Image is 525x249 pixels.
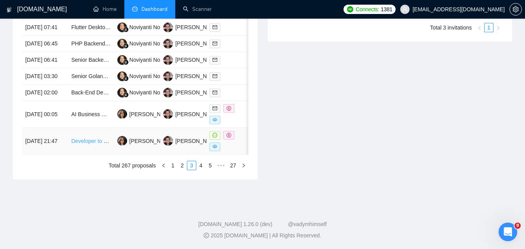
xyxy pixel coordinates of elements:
[175,56,220,64] div: [PERSON_NAME]
[402,7,408,12] span: user
[178,161,187,170] li: 2
[213,90,217,95] span: mail
[68,101,114,128] td: AI Business Operating System – MVP Development (LangChain / n8n / Next.js)
[213,133,217,138] span: message
[213,41,217,46] span: mail
[204,233,209,238] span: copyright
[22,128,68,155] td: [DATE] 21:47
[213,57,217,62] span: mail
[129,56,176,64] div: Noviyanti Noviyanti
[175,23,220,31] div: [PERSON_NAME]
[475,23,484,32] li: Previous Page
[129,110,174,118] div: [PERSON_NAME]
[117,24,176,30] a: NNNoviyanti Noviyanti
[213,25,217,30] span: mail
[68,52,114,68] td: Senior Backend Developer / Architect (NestJS + Supabase) — Multi-Backend SSO MVP
[163,40,220,46] a: YS[PERSON_NAME]
[175,110,220,118] div: [PERSON_NAME]
[227,161,239,170] li: 27
[117,111,174,117] a: KA[PERSON_NAME]
[163,89,220,95] a: YS[PERSON_NAME]
[68,68,114,85] td: Senior Golang Backend Developer Needed
[227,133,231,138] span: dollar
[381,5,392,14] span: 1381
[117,56,176,63] a: NNNoviyanti Noviyanti
[117,73,176,79] a: NNNoviyanti Noviyanti
[141,6,167,12] span: Dashboard
[163,109,173,119] img: YS
[129,23,176,31] div: Noviyanti Noviyanti
[123,27,129,32] img: gigradar-bm.png
[509,6,522,12] a: setting
[239,161,248,170] li: Next Page
[163,138,220,144] a: YS[PERSON_NAME]
[117,40,176,46] a: NNNoviyanti Noviyanti
[494,23,503,32] li: Next Page
[93,6,117,12] a: homeHome
[71,111,262,117] a: AI Business Operating System – MVP Development (LangChain / n8n / Next.js)
[215,161,227,170] li: Next 5 Pages
[228,161,239,170] a: 27
[129,88,176,97] div: Noviyanti Noviyanti
[71,138,273,144] a: Developer to Build Sendinblue style Integration Add-On for GoHighLevel & Text Grid
[22,19,68,36] td: [DATE] 07:41
[288,221,327,227] a: @vadymhimself
[129,72,176,80] div: Noviyanti Noviyanti
[187,161,196,170] a: 3
[159,161,168,170] li: Previous Page
[161,163,166,168] span: left
[496,26,501,30] span: right
[163,39,173,49] img: YS
[163,56,220,63] a: YS[PERSON_NAME]
[175,88,220,97] div: [PERSON_NAME]
[109,161,156,170] li: Total 267 proposals
[22,36,68,52] td: [DATE] 06:45
[117,89,176,95] a: NNNoviyanti Noviyanti
[168,161,178,170] li: 1
[347,6,353,12] img: upwork-logo.png
[484,23,494,32] li: 1
[22,101,68,128] td: [DATE] 00:05
[117,55,127,65] img: NN
[71,89,246,96] a: Back-End Developer for Facebook Marketplace API and Google Ads API
[6,232,519,240] div: 2025 [DOMAIN_NAME] | All Rights Reserved.
[494,23,503,32] button: right
[117,109,127,119] img: KA
[241,163,246,168] span: right
[68,85,114,101] td: Back-End Developer for Facebook Marketplace API and Google Ads API
[509,3,522,16] button: setting
[213,144,217,149] span: eye
[123,76,129,81] img: gigradar-bm.png
[117,138,174,144] a: KA[PERSON_NAME]
[129,39,176,48] div: Noviyanti Noviyanti
[129,137,174,145] div: [PERSON_NAME]
[117,23,127,32] img: NN
[163,23,173,32] img: YS
[22,85,68,101] td: [DATE] 02:00
[213,74,217,78] span: mail
[117,88,127,98] img: NN
[198,221,272,227] a: [DOMAIN_NAME] 1.26.0 (dev)
[485,23,493,32] a: 1
[71,40,131,47] a: PHP Backend Developer
[499,223,517,241] iframe: Intercom live chat
[22,68,68,85] td: [DATE] 03:30
[215,161,227,170] span: •••
[175,137,220,145] div: [PERSON_NAME]
[71,57,284,63] a: Senior Backend Developer / Architect (NestJS + Supabase) — Multi-Backend SSO MVP
[22,52,68,68] td: [DATE] 06:41
[163,88,173,98] img: YS
[163,71,173,81] img: YS
[123,92,129,98] img: gigradar-bm.png
[117,71,127,81] img: NN
[213,117,217,122] span: eye
[71,24,169,30] a: Flutter Desktop Application Development
[206,161,215,170] a: 5
[169,161,177,170] a: 1
[477,26,482,30] span: left
[356,5,379,14] span: Connects:
[183,6,212,12] a: searchScanner
[227,106,231,111] span: dollar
